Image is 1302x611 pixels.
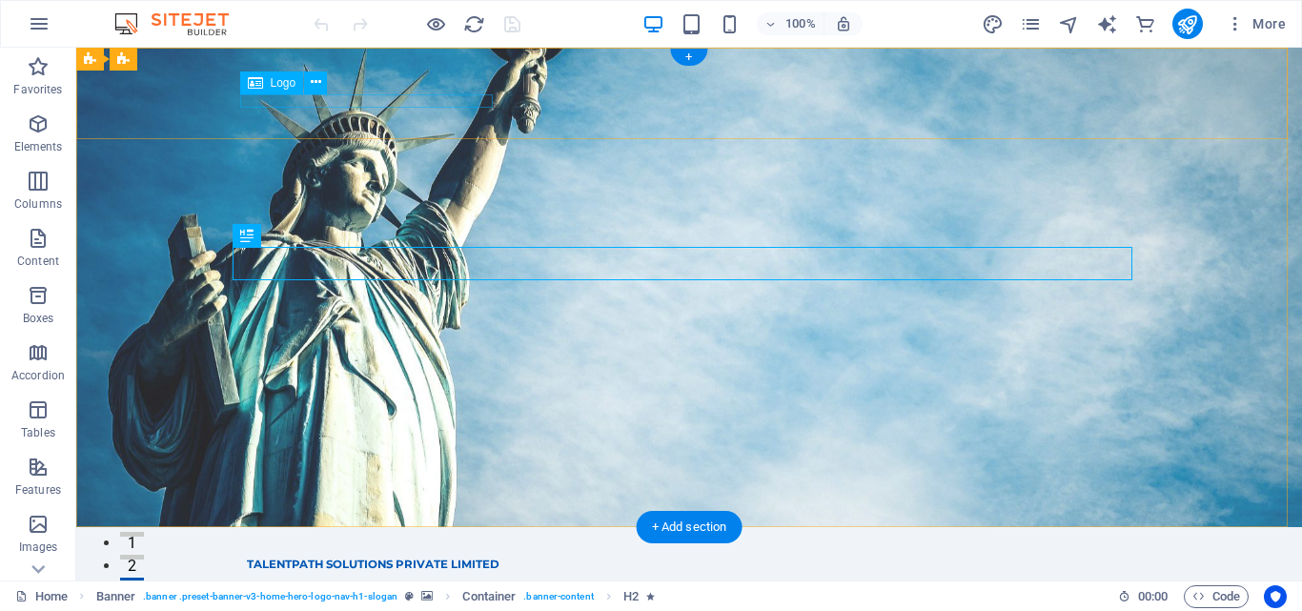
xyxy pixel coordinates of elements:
i: AI Writer [1096,13,1118,35]
p: Images [19,540,58,555]
span: . banner-content [523,585,593,608]
span: Code [1192,585,1240,608]
button: 3 [44,530,68,535]
button: pages [1020,12,1043,35]
i: This element contains a background [421,591,433,601]
p: Content [17,254,59,269]
p: Favorites [13,82,62,97]
button: text_generator [1096,12,1119,35]
i: On resize automatically adjust zoom level to fit chosen device. [835,15,852,32]
button: publish [1172,9,1203,39]
nav: breadcrumb [96,585,656,608]
p: Features [15,482,61,498]
button: More [1218,9,1293,39]
button: 1 [44,484,68,489]
div: + [670,49,707,66]
span: Logo [271,77,296,89]
span: . banner .preset-banner-v3-home-hero-logo-nav-h1-slogan [143,585,397,608]
p: Tables [21,425,55,440]
h6: Session time [1118,585,1169,608]
i: Element contains an animation [646,591,655,601]
button: Usercentrics [1264,585,1287,608]
p: Columns [14,196,62,212]
span: Click to select. Double-click to edit [623,585,639,608]
span: 00 00 [1138,585,1168,608]
i: This element is a customizable preset [405,591,414,601]
button: Click here to leave preview mode and continue editing [424,12,447,35]
button: Code [1184,585,1249,608]
span: More [1226,14,1286,33]
p: Boxes [23,311,54,326]
i: Pages (Ctrl+Alt+S) [1020,13,1042,35]
button: 100% [757,12,824,35]
span: Click to select. Double-click to edit [96,585,136,608]
button: commerce [1134,12,1157,35]
div: + Add section [637,511,743,543]
i: Publish [1176,13,1198,35]
button: navigator [1058,12,1081,35]
i: Design (Ctrl+Alt+Y) [982,13,1004,35]
p: Elements [14,139,63,154]
button: reload [462,12,485,35]
i: Reload page [463,13,485,35]
span: Click to select. Double-click to edit [462,585,516,608]
span: : [1151,589,1154,603]
i: Commerce [1134,13,1156,35]
button: 2 [44,507,68,512]
img: Editor Logo [110,12,253,35]
p: Accordion [11,368,65,383]
i: Navigator [1058,13,1080,35]
h6: 100% [785,12,816,35]
a: Click to cancel selection. Double-click to open Pages [15,585,68,608]
button: design [982,12,1005,35]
